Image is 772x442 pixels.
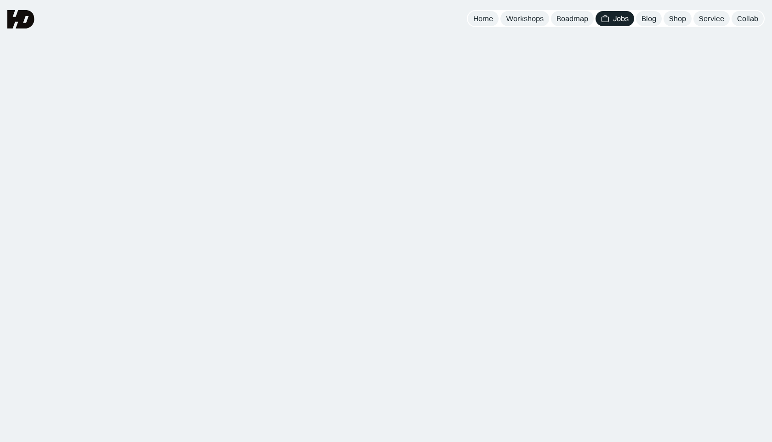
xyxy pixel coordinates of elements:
a: Service [693,11,730,26]
a: Jobs [596,11,634,26]
a: Roadmap [551,11,594,26]
div: Shop [669,14,686,23]
div: Workshops [506,14,544,23]
div: Home [473,14,493,23]
a: Workshops [500,11,549,26]
a: Collab [732,11,764,26]
div: Blog [641,14,656,23]
div: Service [699,14,724,23]
div: Collab [737,14,758,23]
a: Blog [636,11,662,26]
div: Roadmap [556,14,588,23]
a: Shop [664,11,692,26]
a: Home [468,11,499,26]
div: Jobs [613,14,629,23]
